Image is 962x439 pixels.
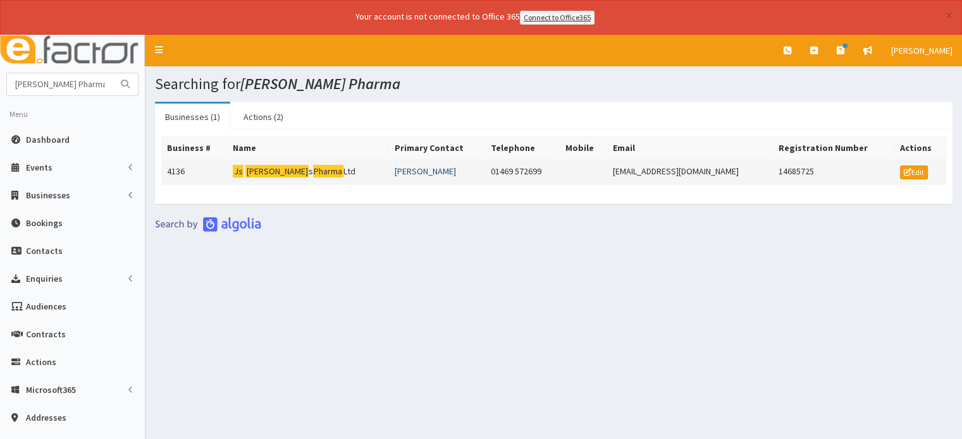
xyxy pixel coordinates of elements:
input: Search... [7,73,113,95]
mark: Pharma [313,165,343,178]
span: Events [26,162,52,173]
span: [PERSON_NAME] [891,45,953,56]
span: Addresses [26,412,66,423]
th: Email [608,136,774,159]
a: Connect to Office365 [520,11,595,25]
h1: Searching for [155,76,953,92]
button: × [946,9,953,22]
th: Actions [894,136,946,159]
span: Bookings [26,217,63,229]
span: Contracts [26,328,66,340]
a: [PERSON_NAME] [882,35,962,66]
th: Name [228,136,389,159]
th: Primary Contact [389,136,486,159]
a: [PERSON_NAME] [394,165,455,177]
a: Edit [900,165,928,179]
img: search-by-algolia-light-background.png [155,217,261,232]
a: Businesses (1) [155,104,230,130]
td: s Ltd [228,159,389,184]
span: Enquiries [26,273,63,284]
th: Registration Number [774,136,895,159]
td: 14685725 [774,159,895,184]
span: Actions [26,356,56,368]
td: 4136 [162,159,228,184]
mark: [PERSON_NAME] [245,165,309,178]
span: Microsoft365 [26,384,76,395]
th: Telephone [486,136,560,159]
span: Dashboard [26,134,70,145]
td: [EMAIL_ADDRESS][DOMAIN_NAME] [608,159,774,184]
th: Mobile [560,136,607,159]
span: Businesses [26,189,70,201]
span: Audiences [26,301,66,312]
a: Actions (2) [233,104,293,130]
th: Business # [162,136,228,159]
i: [PERSON_NAME] Pharma [240,74,400,93]
mark: Js [233,165,244,178]
div: Your account is not connected to Office 365 [105,10,845,25]
td: 01469 572699 [486,159,560,184]
span: Contacts [26,245,63,256]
